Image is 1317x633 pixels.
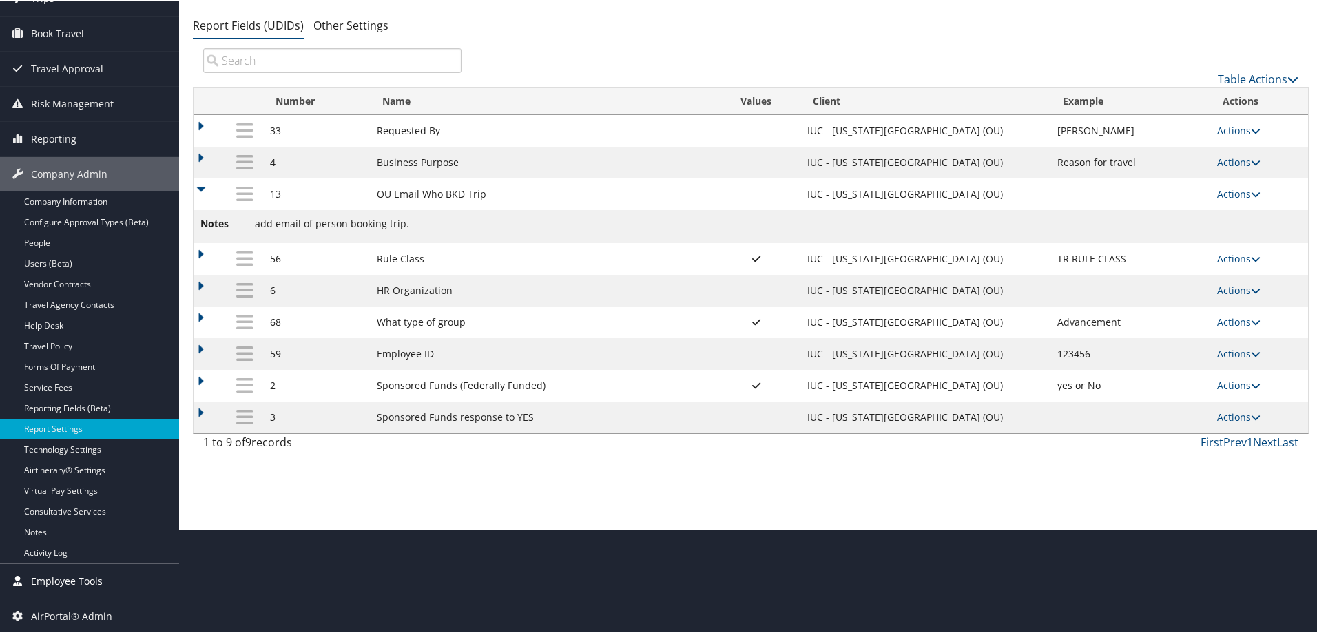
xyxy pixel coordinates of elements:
td: IUC - [US_STATE][GEOGRAPHIC_DATA] (OU) [800,177,1050,209]
td: IUC - [US_STATE][GEOGRAPHIC_DATA] (OU) [800,145,1050,177]
td: 6 [263,273,369,305]
span: Company Admin [31,156,107,190]
span: Travel Approval [31,50,103,85]
th: : activate to sort column descending [227,87,264,114]
td: 4 [263,145,369,177]
td: TR RULE CLASS [1050,242,1210,273]
a: Other Settings [313,17,388,32]
span: Book Travel [31,15,84,50]
span: add email of person booking trip. [255,216,409,229]
span: AirPortal® Admin [31,598,112,632]
a: Last [1277,433,1298,448]
a: Actions [1217,282,1261,295]
td: Rule Class [370,242,712,273]
th: Values [712,87,800,114]
td: 3 [263,400,369,432]
td: 59 [263,337,369,369]
a: Actions [1217,377,1261,391]
a: Actions [1217,409,1261,422]
td: IUC - [US_STATE][GEOGRAPHIC_DATA] (OU) [800,273,1050,305]
td: 2 [263,369,369,400]
td: Sponsored Funds response to YES [370,400,712,432]
span: Risk Management [31,85,114,120]
span: Reporting [31,121,76,155]
a: Prev [1223,433,1247,448]
a: Actions [1217,123,1261,136]
th: Client [800,87,1050,114]
td: Advancement [1050,305,1210,337]
a: Actions [1217,186,1261,199]
a: 1 [1247,433,1253,448]
td: IUC - [US_STATE][GEOGRAPHIC_DATA] (OU) [800,337,1050,369]
a: Report Fields (UDIDs) [193,17,304,32]
td: OU Email Who BKD Trip [370,177,712,209]
span: Employee Tools [31,563,103,597]
td: Employee ID [370,337,712,369]
a: Actions [1217,346,1261,359]
td: 33 [263,114,369,145]
td: Business Purpose [370,145,712,177]
th: Actions [1210,87,1308,114]
td: Sponsored Funds (Federally Funded) [370,369,712,400]
td: HR Organization [370,273,712,305]
span: 9 [245,433,251,448]
td: Reason for travel [1050,145,1210,177]
th: Example [1050,87,1210,114]
td: What type of group [370,305,712,337]
td: 68 [263,305,369,337]
td: 13 [263,177,369,209]
a: Actions [1217,314,1261,327]
th: Number [263,87,369,114]
td: IUC - [US_STATE][GEOGRAPHIC_DATA] (OU) [800,114,1050,145]
a: Actions [1217,154,1261,167]
td: yes or No [1050,369,1210,400]
td: IUC - [US_STATE][GEOGRAPHIC_DATA] (OU) [800,369,1050,400]
div: 1 to 9 of records [203,433,462,456]
td: 123456 [1050,337,1210,369]
span: Notes [200,215,252,230]
a: Next [1253,433,1277,448]
a: Actions [1217,251,1261,264]
td: 56 [263,242,369,273]
td: IUC - [US_STATE][GEOGRAPHIC_DATA] (OU) [800,242,1050,273]
td: Requested By [370,114,712,145]
td: IUC - [US_STATE][GEOGRAPHIC_DATA] (OU) [800,400,1050,432]
td: [PERSON_NAME] [1050,114,1210,145]
input: Search [203,47,462,72]
td: IUC - [US_STATE][GEOGRAPHIC_DATA] (OU) [800,305,1050,337]
a: Table Actions [1218,70,1298,85]
a: First [1201,433,1223,448]
th: Name [370,87,712,114]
